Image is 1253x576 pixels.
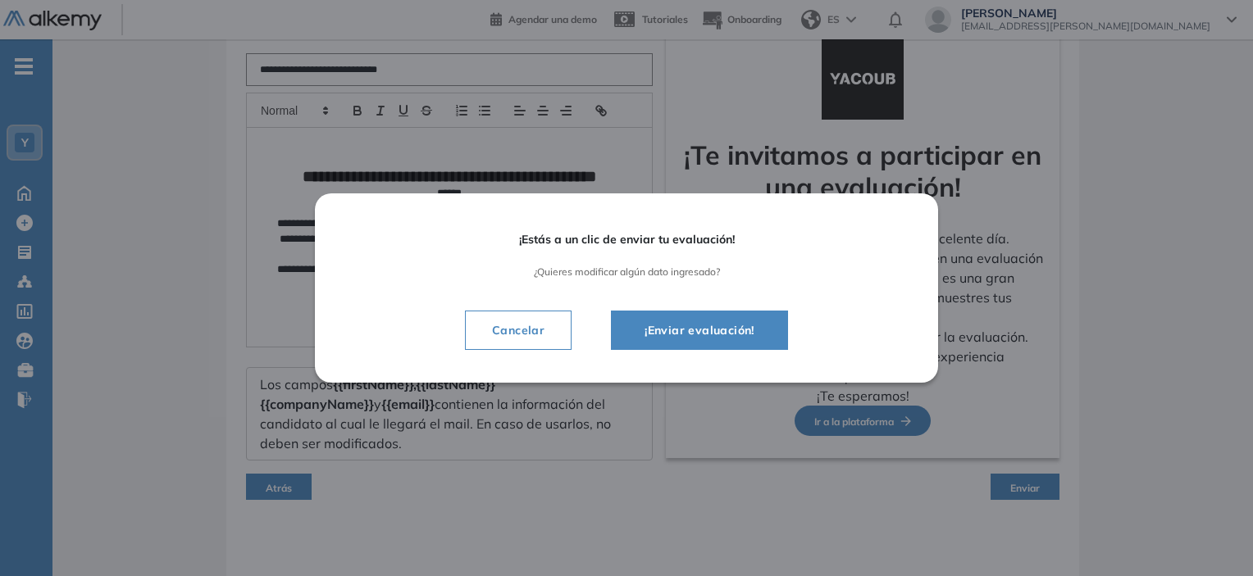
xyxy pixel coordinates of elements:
[479,320,558,340] span: Cancelar
[1171,497,1253,576] iframe: Chat Widget
[631,320,768,340] span: ¡Enviar evaluación!
[611,311,788,350] button: ¡Enviar evaluación!
[361,266,892,278] span: ¿Quieres modificar algún dato ingresado?
[1171,497,1253,576] div: Widget de chat
[361,233,892,247] span: ¡Estás a un clic de enviar tu evaluación!
[465,311,572,350] button: Cancelar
